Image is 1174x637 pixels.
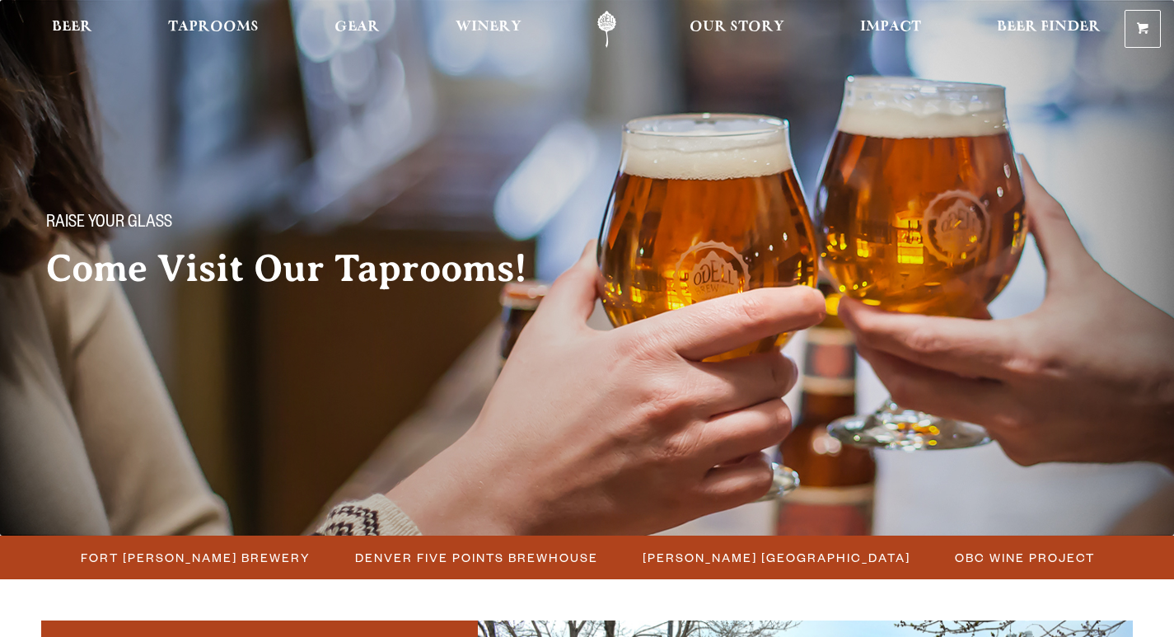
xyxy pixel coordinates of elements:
[986,11,1111,48] a: Beer Finder
[576,11,638,48] a: Odell Home
[955,546,1095,569] span: OBC Wine Project
[41,11,103,48] a: Beer
[997,21,1101,34] span: Beer Finder
[46,248,560,289] h2: Come Visit Our Taprooms!
[324,11,391,48] a: Gear
[46,213,172,235] span: Raise your glass
[945,546,1103,569] a: OBC Wine Project
[679,11,795,48] a: Our Story
[334,21,380,34] span: Gear
[157,11,269,48] a: Taprooms
[445,11,532,48] a: Winery
[71,546,319,569] a: Fort [PERSON_NAME] Brewery
[355,546,598,569] span: Denver Five Points Brewhouse
[345,546,606,569] a: Denver Five Points Brewhouse
[168,21,259,34] span: Taprooms
[52,21,92,34] span: Beer
[456,21,522,34] span: Winery
[860,21,921,34] span: Impact
[849,11,932,48] a: Impact
[690,21,784,34] span: Our Story
[643,546,910,569] span: [PERSON_NAME] [GEOGRAPHIC_DATA]
[81,546,311,569] span: Fort [PERSON_NAME] Brewery
[633,546,919,569] a: [PERSON_NAME] [GEOGRAPHIC_DATA]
